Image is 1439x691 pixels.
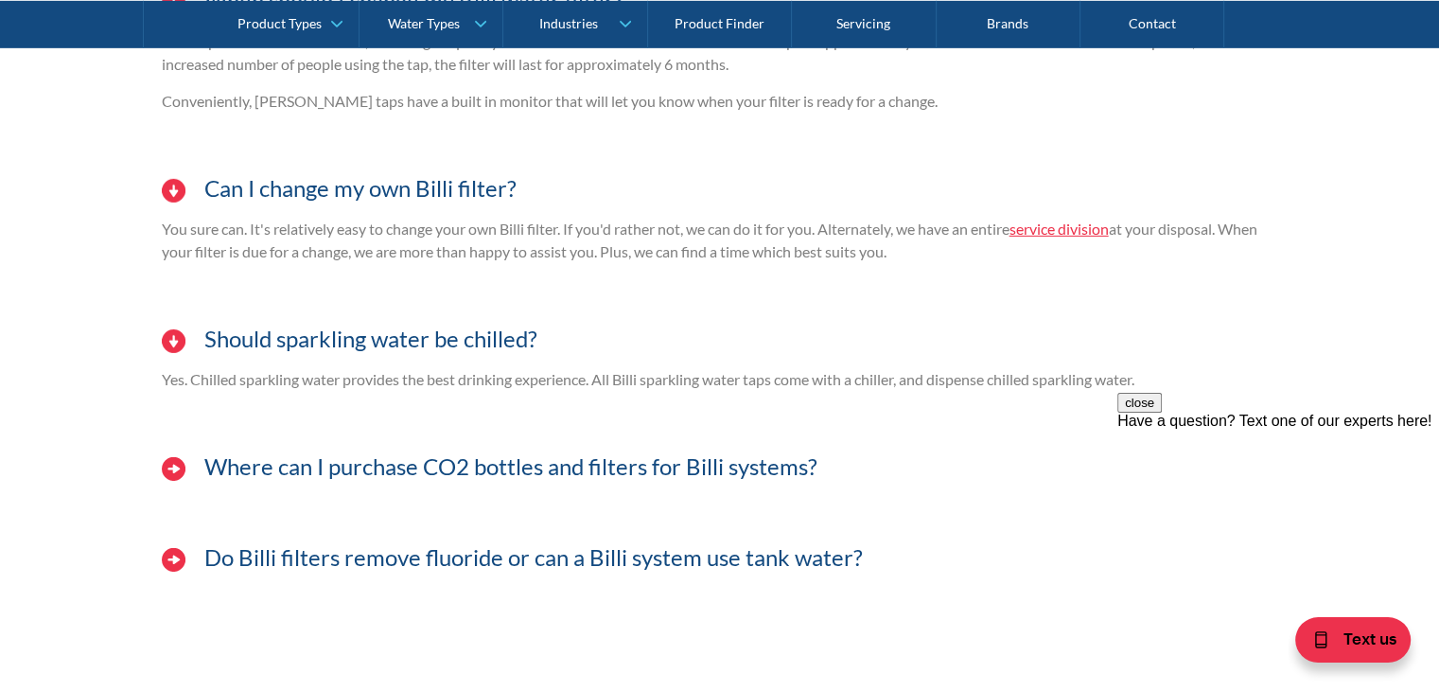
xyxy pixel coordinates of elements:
[388,15,460,31] div: Water Types
[204,453,817,481] h3: Where can I purchase CO2 bottles and filters for Billi systems?
[204,326,537,353] h3: Should sparkling water be chilled?
[237,15,322,31] div: Product Types
[1009,220,1109,238] a: service division
[162,30,1278,76] p: This depends on several factors, including frequency of use. Most residential situations should e...
[204,544,863,572] h3: Do Billi filters remove fluoride or can a Billi system use tank water?
[162,90,1278,113] p: Conveniently, [PERSON_NAME] taps have a built in monitor that will let you know when your filter ...
[1117,393,1439,620] iframe: podium webchat widget prompt
[162,368,1278,391] p: Yes. Chilled sparkling water provides the best drinking experience. All Billi sparkling water tap...
[162,218,1278,263] p: You sure can. It's relatively easy to change your own Billi filter. If you'd rather not, we can d...
[539,15,598,31] div: Industries
[204,175,517,203] h3: Can I change my own Billi filter?
[1288,596,1439,691] iframe: podium webchat widget bubble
